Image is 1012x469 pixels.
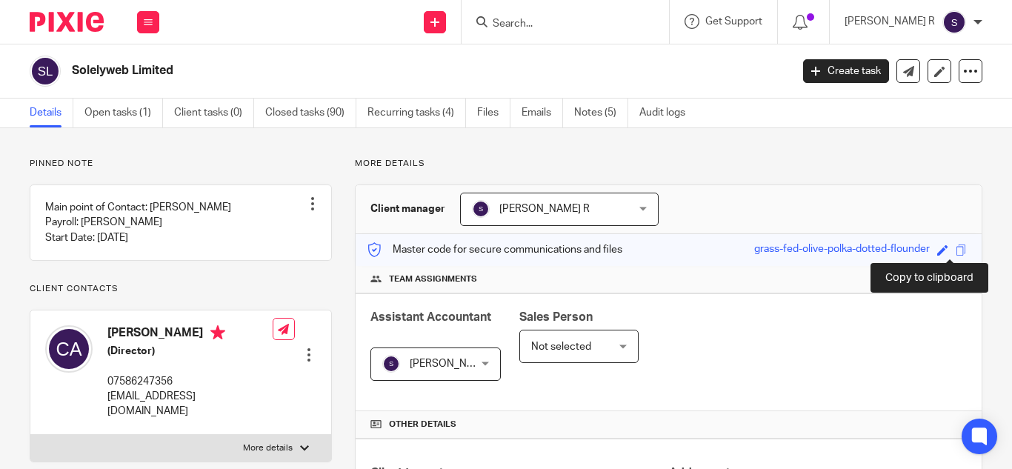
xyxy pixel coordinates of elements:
[942,10,966,34] img: svg%3E
[574,99,628,127] a: Notes (5)
[803,59,889,83] a: Create task
[265,99,356,127] a: Closed tasks (90)
[519,311,593,323] span: Sales Person
[845,14,935,29] p: [PERSON_NAME] R
[389,273,477,285] span: Team assignments
[522,99,563,127] a: Emails
[84,99,163,127] a: Open tasks (1)
[705,16,762,27] span: Get Support
[491,18,625,31] input: Search
[30,99,73,127] a: Details
[355,158,982,170] p: More details
[107,344,273,359] h5: (Director)
[639,99,696,127] a: Audit logs
[30,12,104,32] img: Pixie
[754,242,930,259] div: grass-fed-olive-polka-dotted-flounder
[531,342,591,352] span: Not selected
[472,200,490,218] img: svg%3E
[370,202,445,216] h3: Client manager
[30,283,332,295] p: Client contacts
[30,158,332,170] p: Pinned note
[389,419,456,430] span: Other details
[382,355,400,373] img: svg%3E
[243,442,293,454] p: More details
[367,99,466,127] a: Recurring tasks (4)
[72,63,639,79] h2: Solelyweb Limited
[367,242,622,257] p: Master code for secure communications and files
[107,374,273,389] p: 07586247356
[107,325,273,344] h4: [PERSON_NAME]
[45,325,93,373] img: svg%3E
[174,99,254,127] a: Client tasks (0)
[210,325,225,340] i: Primary
[370,311,491,323] span: Assistant Accountant
[410,359,500,369] span: [PERSON_NAME] R
[107,389,273,419] p: [EMAIL_ADDRESS][DOMAIN_NAME]
[30,56,61,87] img: svg%3E
[477,99,510,127] a: Files
[499,204,590,214] span: [PERSON_NAME] R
